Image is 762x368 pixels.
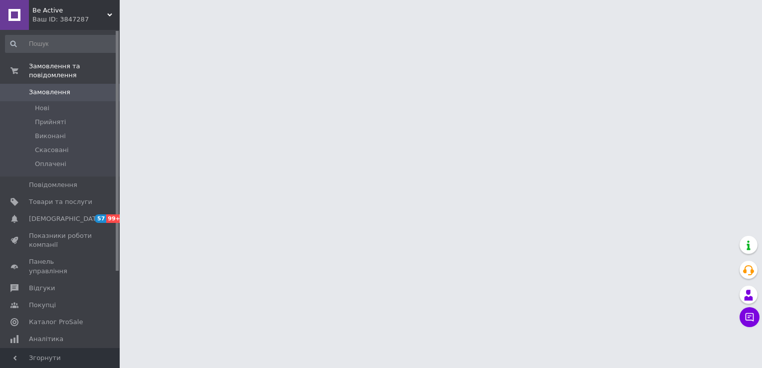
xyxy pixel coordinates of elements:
[32,15,120,24] div: Ваш ID: 3847287
[5,35,118,53] input: Пошук
[35,104,49,113] span: Нові
[29,301,56,310] span: Покупці
[35,118,66,127] span: Прийняті
[35,146,69,155] span: Скасовані
[29,214,103,223] span: [DEMOGRAPHIC_DATA]
[29,284,55,293] span: Відгуки
[29,335,63,344] span: Аналітика
[29,88,70,97] span: Замовлення
[32,6,107,15] span: Be Active
[29,62,120,80] span: Замовлення та повідомлення
[106,214,123,223] span: 99+
[29,257,92,275] span: Панель управління
[740,307,760,327] button: Чат з покупцем
[29,231,92,249] span: Показники роботи компанії
[29,318,83,327] span: Каталог ProSale
[29,197,92,206] span: Товари та послуги
[29,181,77,189] span: Повідомлення
[35,160,66,169] span: Оплачені
[95,214,106,223] span: 57
[35,132,66,141] span: Виконані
